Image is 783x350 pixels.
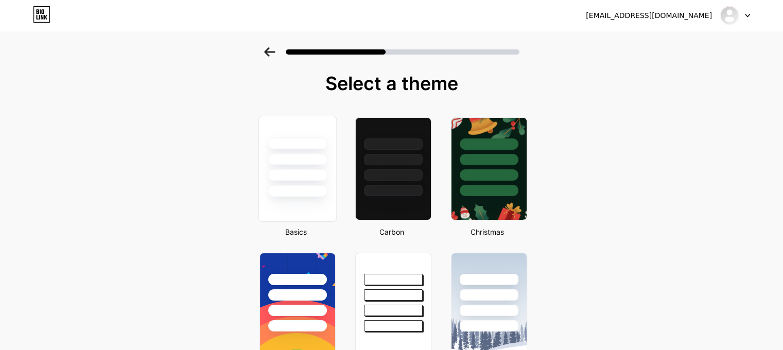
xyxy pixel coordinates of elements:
div: Select a theme [255,73,528,94]
img: ncmbetnews [720,6,739,25]
div: Carbon [352,226,431,237]
div: [EMAIL_ADDRESS][DOMAIN_NAME] [586,10,712,21]
div: Christmas [448,226,527,237]
div: Basics [256,226,336,237]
